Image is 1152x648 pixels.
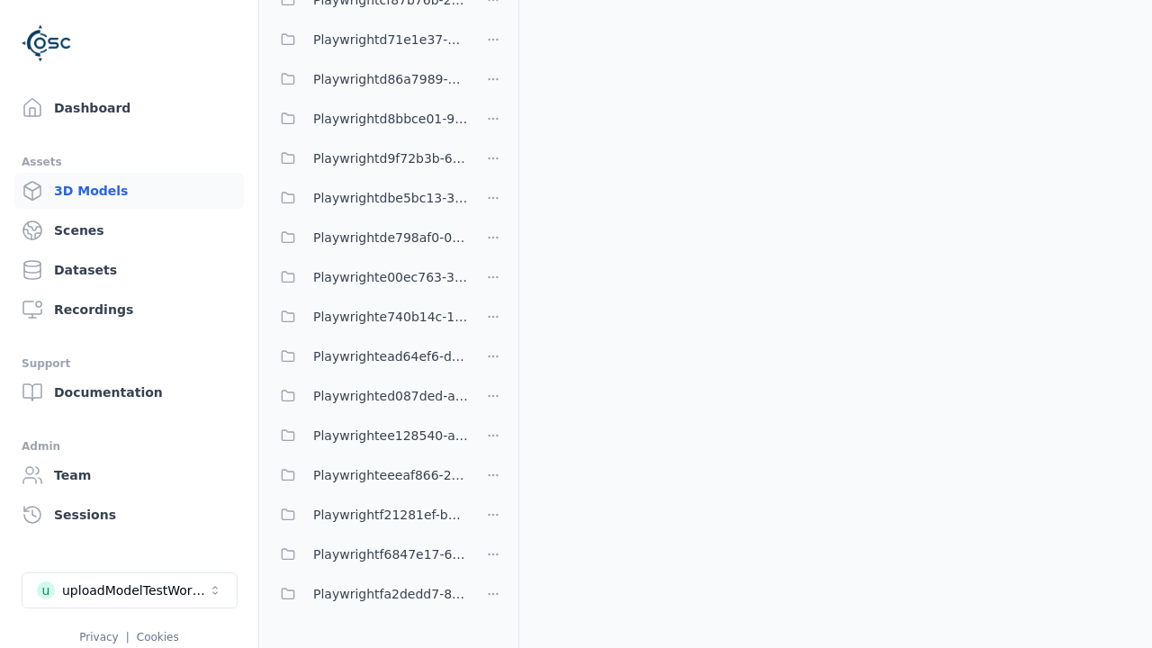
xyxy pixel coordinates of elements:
[62,581,208,599] div: uploadModelTestWorkspace
[270,101,468,137] button: Playwrightd8bbce01-9637-468c-8f59-1050d21f77ba
[270,220,468,256] button: Playwrightde798af0-0a13-4792-ac1d-0e6eb1e31492
[14,90,244,126] a: Dashboard
[313,148,468,169] span: Playwrightd9f72b3b-66f5-4fd0-9c49-a6be1a64c72c
[313,583,468,605] span: Playwrightfa2dedd7-83d1-48b2-a06f-a16c3db01942
[313,464,468,486] span: Playwrighteeeaf866-269f-4b5e-b563-26faa539d0cd
[313,425,468,446] span: Playwrightee128540-aad7-45a2-a070-fbdd316a1489
[137,631,179,643] a: Cookies
[22,18,72,68] img: Logo
[313,385,468,407] span: Playwrighted087ded-a26a-4a83-8be4-6dc480afe69a
[270,22,468,58] button: Playwrightd71e1e37-d31c-4572-b04d-3c18b6f85a3d
[270,180,468,216] button: Playwrightdbe5bc13-38ef-4d2f-9329-2437cdbf626b
[14,374,244,410] a: Documentation
[270,536,468,572] button: Playwrightf6847e17-6f9b-42ed-b81f-0b69b1da4f4a
[313,187,468,209] span: Playwrightdbe5bc13-38ef-4d2f-9329-2437cdbf626b
[270,299,468,335] button: Playwrighte740b14c-14da-4387-887c-6b8e872d97ef
[270,259,468,295] button: Playwrighte00ec763-3b0b-4d03-9489-ed8b5d98d4c1
[270,140,468,176] button: Playwrightd9f72b3b-66f5-4fd0-9c49-a6be1a64c72c
[270,497,468,533] button: Playwrightf21281ef-bbe4-4d9a-bb9a-5ca1779a30ca
[313,108,468,130] span: Playwrightd8bbce01-9637-468c-8f59-1050d21f77ba
[14,457,244,493] a: Team
[313,346,468,367] span: Playwrightead64ef6-db1b-4d5a-b49f-5bade78b8f72
[37,581,55,599] div: u
[22,572,238,608] button: Select a workspace
[313,504,468,526] span: Playwrightf21281ef-bbe4-4d9a-bb9a-5ca1779a30ca
[313,227,468,248] span: Playwrightde798af0-0a13-4792-ac1d-0e6eb1e31492
[270,576,468,612] button: Playwrightfa2dedd7-83d1-48b2-a06f-a16c3db01942
[313,306,468,328] span: Playwrighte740b14c-14da-4387-887c-6b8e872d97ef
[313,68,468,90] span: Playwrightd86a7989-a27e-4cc3-9165-73b2f9dacd14
[270,61,468,97] button: Playwrightd86a7989-a27e-4cc3-9165-73b2f9dacd14
[270,457,468,493] button: Playwrighteeeaf866-269f-4b5e-b563-26faa539d0cd
[14,173,244,209] a: 3D Models
[22,151,237,173] div: Assets
[270,418,468,454] button: Playwrightee128540-aad7-45a2-a070-fbdd316a1489
[270,338,468,374] button: Playwrightead64ef6-db1b-4d5a-b49f-5bade78b8f72
[14,212,244,248] a: Scenes
[14,292,244,328] a: Recordings
[22,353,237,374] div: Support
[79,631,118,643] a: Privacy
[313,544,468,565] span: Playwrightf6847e17-6f9b-42ed-b81f-0b69b1da4f4a
[126,631,130,643] span: |
[313,29,468,50] span: Playwrightd71e1e37-d31c-4572-b04d-3c18b6f85a3d
[14,252,244,288] a: Datasets
[313,266,468,288] span: Playwrighte00ec763-3b0b-4d03-9489-ed8b5d98d4c1
[14,497,244,533] a: Sessions
[22,436,237,457] div: Admin
[270,378,468,414] button: Playwrighted087ded-a26a-4a83-8be4-6dc480afe69a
